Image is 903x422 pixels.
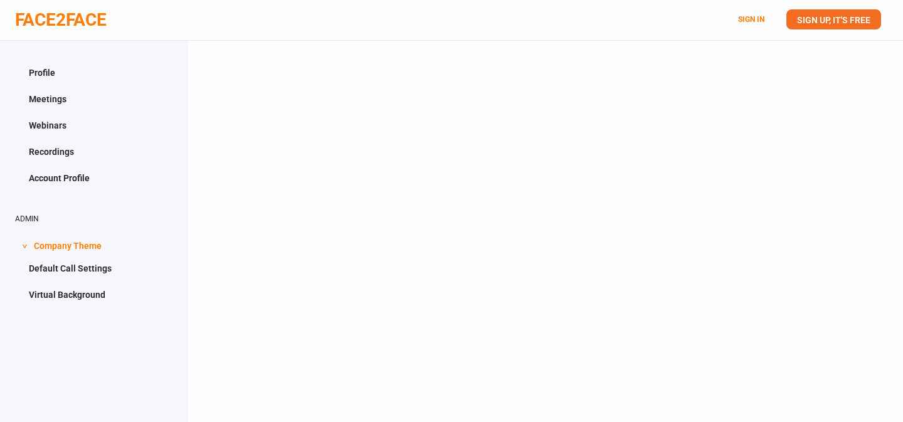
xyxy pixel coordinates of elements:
[15,9,107,30] a: FACE2FACE
[15,140,173,164] a: Recordings
[15,283,173,307] a: Virtual Background
[15,215,173,223] h2: ADMIN
[15,61,173,85] a: Profile
[15,166,173,190] a: Account Profile
[786,9,881,29] a: SIGN UP, IT'S FREE
[15,256,173,280] a: Default Call Settings
[738,15,764,24] a: SIGN IN
[34,233,102,256] span: Company Theme
[15,113,173,137] a: Webinars
[18,244,31,248] span: >
[15,87,173,111] a: Meetings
